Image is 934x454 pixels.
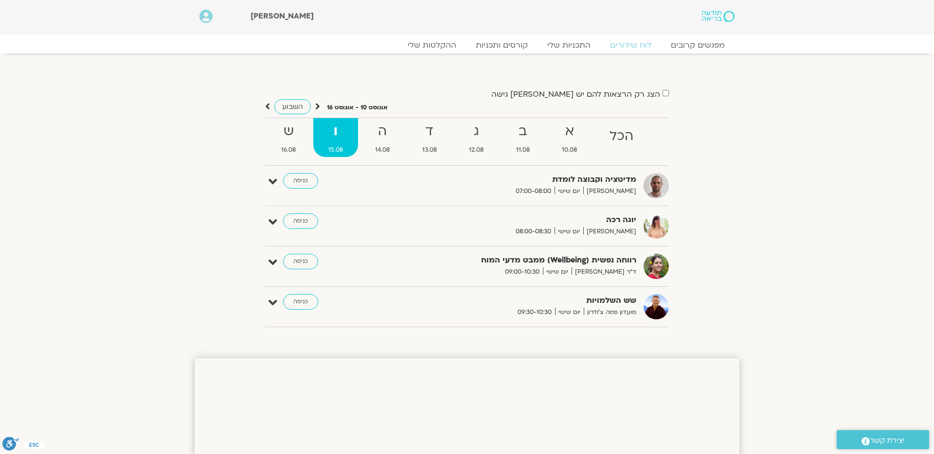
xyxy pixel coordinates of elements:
[514,307,555,317] span: 09:30-10:30
[266,121,311,142] strong: ש
[313,145,359,155] span: 15.08
[502,267,543,277] span: 09:00-10:30
[538,40,600,50] a: התכניות שלי
[360,145,405,155] span: 14.08
[360,118,405,157] a: ה14.08
[251,11,314,21] span: [PERSON_NAME]
[407,118,452,157] a: ד13.08
[555,186,583,196] span: יום שישי
[199,40,735,50] nav: Menu
[501,121,545,142] strong: ב
[466,40,538,50] a: קורסים ותכניות
[491,90,660,99] label: הצג רק הרצאות להם יש [PERSON_NAME] גישה
[501,145,545,155] span: 11.08
[583,186,636,196] span: [PERSON_NAME]
[274,99,311,114] a: השבוע
[313,118,359,157] a: ו15.08
[572,267,636,277] span: ד"ר [PERSON_NAME]
[398,213,636,227] strong: יוגה רכה
[454,121,499,142] strong: ג
[555,227,583,237] span: יום שישי
[283,294,318,310] a: כניסה
[512,186,555,196] span: 07:00-08:00
[547,118,593,157] a: א10.08
[266,145,311,155] span: 16.08
[594,118,649,157] a: הכל
[584,307,636,317] span: מועדון פמה צ'ודרון
[547,145,593,155] span: 10.08
[407,145,452,155] span: 13.08
[283,213,318,229] a: כניסה
[454,145,499,155] span: 12.08
[327,103,388,113] p: אוגוסט 10 - אוגוסט 16
[547,121,593,142] strong: א
[398,173,636,186] strong: מדיטציה וקבוצה לומדת
[398,40,466,50] a: ההקלטות שלי
[512,227,555,237] span: 08:00-08:30
[600,40,661,50] a: לוח שידורים
[501,118,545,157] a: ב11.08
[283,254,318,269] a: כניסה
[398,294,636,307] strong: שש השלמויות
[837,430,929,449] a: יצירת קשר
[454,118,499,157] a: ג12.08
[870,434,905,447] span: יצירת קשר
[583,227,636,237] span: [PERSON_NAME]
[398,254,636,267] strong: רווחה נפשית (Wellbeing) ממבט מדעי המוח
[266,118,311,157] a: ש16.08
[543,267,572,277] span: יום שישי
[594,125,649,147] strong: הכל
[282,102,303,111] span: השבוע
[360,121,405,142] strong: ה
[661,40,735,50] a: מפגשים קרובים
[407,121,452,142] strong: ד
[555,307,584,317] span: יום שישי
[283,173,318,189] a: כניסה
[313,121,359,142] strong: ו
